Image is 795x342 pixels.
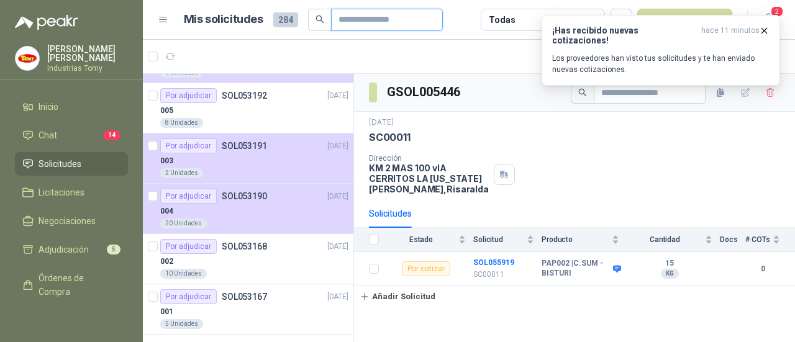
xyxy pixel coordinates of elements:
[386,235,456,244] span: Estado
[473,235,524,244] span: Solicitud
[143,234,353,284] a: Por adjudicarSOL053168[DATE] 00210 Unidades
[758,9,780,31] button: 2
[473,228,542,252] th: Solicitud
[552,53,770,75] p: Los proveedores han visto tus solicitudes y te han enviado nuevas cotizaciones.
[160,138,217,153] div: Por adjudicar
[222,91,267,100] p: SOL053192
[15,266,128,304] a: Órdenes de Compra
[160,319,203,329] div: 5 Unidades
[143,284,353,335] a: Por adjudicarSOL053167[DATE] 0015 Unidades
[160,105,173,117] p: 005
[39,243,89,256] span: Adjudicación
[160,205,173,217] p: 004
[327,90,348,102] p: [DATE]
[637,9,732,31] button: Nueva solicitud
[327,140,348,152] p: [DATE]
[15,209,128,233] a: Negociaciones
[15,308,128,332] a: Remisiones
[661,269,679,279] div: KG
[542,235,609,244] span: Producto
[160,189,217,204] div: Por adjudicar
[542,228,627,252] th: Producto
[39,128,57,142] span: Chat
[160,239,217,254] div: Por adjudicar
[143,184,353,234] a: Por adjudicarSOL053190[DATE] 00420 Unidades
[701,25,760,45] span: hace 11 minutos
[103,130,120,140] span: 14
[222,242,267,251] p: SOL053168
[160,269,207,279] div: 10 Unidades
[745,235,770,244] span: # COTs
[160,118,203,128] div: 8 Unidades
[222,142,267,150] p: SOL053191
[160,256,173,268] p: 002
[402,261,450,276] div: Por cotizar
[745,263,780,275] b: 0
[354,286,441,307] button: Añadir Solicitud
[160,289,217,304] div: Por adjudicar
[143,133,353,184] a: Por adjudicarSOL053191[DATE] 0032 Unidades
[16,47,39,70] img: Company Logo
[39,157,81,171] span: Solicitudes
[369,163,489,194] p: KM 2 MAS 100 vIA CERRITOS LA [US_STATE] [PERSON_NAME] , Risaralda
[720,228,745,252] th: Docs
[15,95,128,119] a: Inicio
[160,168,203,178] div: 2 Unidades
[15,15,78,30] img: Logo peakr
[489,13,515,27] div: Todas
[222,192,267,200] p: SOL053190
[387,83,462,102] h3: GSOL005446
[327,291,348,303] p: [DATE]
[386,228,473,252] th: Estado
[327,241,348,253] p: [DATE]
[15,152,128,176] a: Solicitudes
[47,45,128,62] p: [PERSON_NAME] [PERSON_NAME]
[627,259,712,269] b: 15
[745,228,795,252] th: # COTs
[369,154,489,163] p: Dirección
[143,83,353,133] a: Por adjudicarSOL053192[DATE] 0058 Unidades
[160,155,173,167] p: 003
[770,6,784,17] span: 2
[39,271,116,299] span: Órdenes de Compra
[184,11,263,29] h1: Mis solicitudes
[39,100,58,114] span: Inicio
[473,258,514,267] a: SOL055919
[107,245,120,254] span: 5
[542,15,780,86] button: ¡Has recibido nuevas cotizaciones!hace 11 minutos Los proveedores han visto tus solicitudes y te ...
[15,238,128,261] a: Adjudicación5
[47,65,128,72] p: Industrias Tomy
[552,25,696,45] h3: ¡Has recibido nuevas cotizaciones!
[160,306,173,318] p: 001
[542,259,610,278] b: PAP002 | C.SUM - BISTURI
[222,292,267,301] p: SOL053167
[327,191,348,202] p: [DATE]
[627,235,702,244] span: Cantidad
[39,214,96,228] span: Negociaciones
[39,186,84,199] span: Licitaciones
[627,228,720,252] th: Cantidad
[354,286,795,307] a: Añadir Solicitud
[15,124,128,147] a: Chat14
[369,117,394,128] p: [DATE]
[160,88,217,103] div: Por adjudicar
[160,218,207,228] div: 20 Unidades
[316,15,324,24] span: search
[15,181,128,204] a: Licitaciones
[273,12,298,27] span: 284
[369,207,412,220] div: Solicitudes
[369,131,411,144] p: SC00011
[473,269,534,281] p: SC00011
